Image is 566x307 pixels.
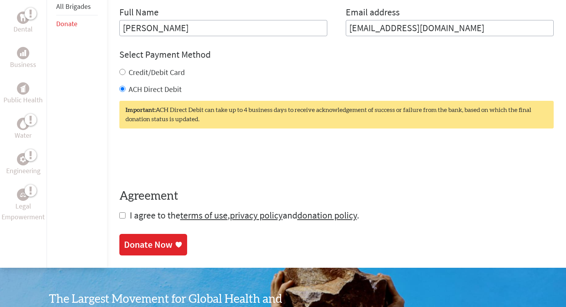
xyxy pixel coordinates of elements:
p: Engineering [6,165,40,176]
a: Donate [56,19,77,28]
strong: Important: [126,107,156,113]
span: I agree to the , and . [130,209,359,221]
a: terms of use [180,209,228,221]
div: Legal Empowerment [17,189,29,201]
a: WaterWater [15,118,32,141]
label: Credit/Debit Card [129,67,185,77]
div: Business [17,47,29,59]
a: Public HealthPublic Health [3,82,43,105]
input: Enter Full Name [119,20,327,36]
p: Water [15,130,32,141]
a: donation policy [297,209,357,221]
div: Engineering [17,153,29,165]
img: Dental [20,14,26,22]
img: Business [20,50,26,56]
div: Dental [17,12,29,24]
a: Legal EmpowermentLegal Empowerment [2,189,45,222]
a: All Brigades [56,2,91,11]
label: Full Name [119,6,159,20]
h4: Agreement [119,189,554,203]
img: Water [20,120,26,128]
label: ACH Direct Debit [129,84,182,94]
p: Legal Empowerment [2,201,45,222]
h4: Select Payment Method [119,48,554,61]
label: Email address [346,6,400,20]
a: Donate Now [119,234,187,255]
div: Public Health [17,82,29,95]
p: Dental [13,24,33,35]
a: privacy policy [230,209,283,221]
a: DentalDental [13,12,33,35]
img: Legal Empowerment [20,192,26,197]
img: Public Health [20,85,26,92]
input: Your Email [346,20,554,36]
p: Business [10,59,36,70]
p: Public Health [3,95,43,105]
li: Donate [56,15,98,32]
img: Engineering [20,156,26,162]
div: ACH Direct Debit can take up to 4 business days to receive acknowledgement of success or failure ... [119,101,554,128]
div: Donate Now [124,239,172,251]
div: Water [17,118,29,130]
iframe: reCAPTCHA [119,144,236,174]
a: EngineeringEngineering [6,153,40,176]
a: BusinessBusiness [10,47,36,70]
